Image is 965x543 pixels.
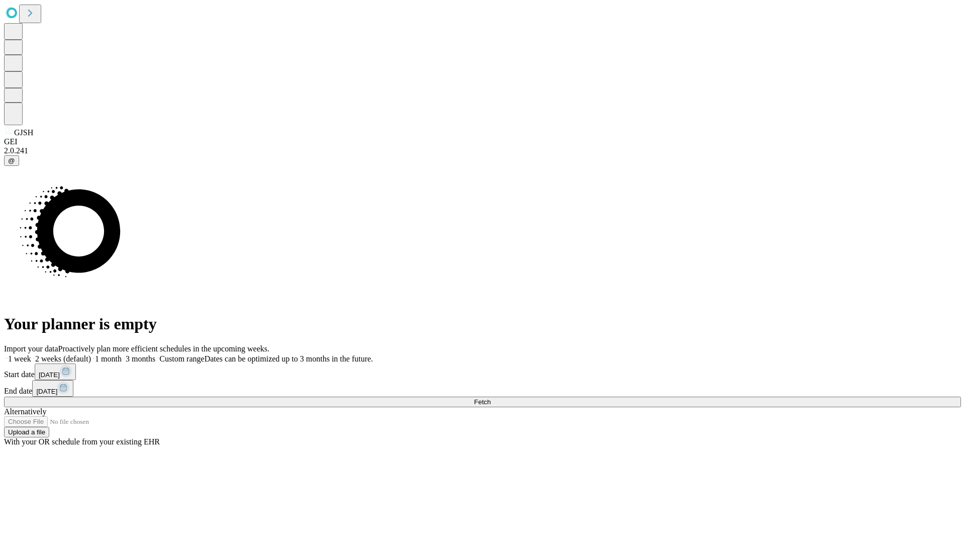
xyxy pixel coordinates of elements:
button: Fetch [4,397,961,407]
span: Proactively plan more efficient schedules in the upcoming weeks. [58,344,269,353]
span: 3 months [126,354,155,363]
div: Start date [4,364,961,380]
span: GJSH [14,128,33,137]
span: 1 month [95,354,122,363]
span: [DATE] [36,388,57,395]
button: @ [4,155,19,166]
div: GEI [4,137,961,146]
div: End date [4,380,961,397]
span: 1 week [8,354,31,363]
button: [DATE] [35,364,76,380]
span: With your OR schedule from your existing EHR [4,437,160,446]
span: Fetch [474,398,491,406]
span: Dates can be optimized up to 3 months in the future. [205,354,373,363]
span: Import your data [4,344,58,353]
span: @ [8,157,15,164]
button: Upload a file [4,427,49,437]
span: 2 weeks (default) [35,354,91,363]
button: [DATE] [32,380,73,397]
span: [DATE] [39,371,60,379]
span: Alternatively [4,407,46,416]
span: Custom range [159,354,204,363]
div: 2.0.241 [4,146,961,155]
h1: Your planner is empty [4,315,961,333]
